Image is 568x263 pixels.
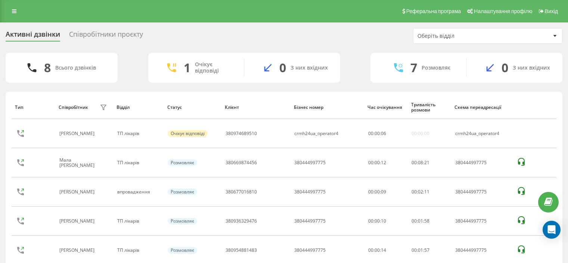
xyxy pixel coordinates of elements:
div: З них вхідних [291,65,328,71]
span: 00 [412,218,417,224]
div: Розмовляє [168,189,197,195]
div: Мала [PERSON_NAME] [59,158,98,168]
div: 0 [502,61,508,75]
div: 7 [410,61,417,75]
div: ТП лікарів [117,248,159,253]
div: Бізнес номер [294,105,361,110]
div: 1 [184,61,190,75]
div: впровадження [117,189,159,195]
span: 00 [368,130,373,137]
span: 06 [381,130,386,137]
span: 11 [424,189,429,195]
div: Очікує відповіді [168,130,208,137]
div: : : [412,218,429,224]
span: 08 [418,159,423,166]
div: Активні дзвінки [6,30,60,42]
span: 00 [412,189,417,195]
div: 380444997775 [455,189,509,195]
span: 00 [375,130,380,137]
div: 380677016810 [226,189,257,195]
div: Схема переадресації [454,105,509,110]
div: 380974689510 [226,131,257,136]
div: 380954881483 [226,248,257,253]
div: Співробітник [59,105,88,110]
div: Тривалість розмови [411,102,448,113]
div: 380669874456 [226,160,257,165]
div: 380444997775 [455,160,509,165]
div: 00:00:09 [368,189,404,195]
div: Очікує відповіді [195,61,233,74]
div: 380444997775 [455,248,509,253]
div: crmh24ua_operator4 [294,131,338,136]
div: ТП лікарів [117,160,159,165]
div: 380444997775 [455,218,509,224]
div: 00:00:00 [412,131,429,136]
div: ТП лікарів [117,218,159,224]
div: 00:00:14 [368,248,404,253]
div: Клієнт [225,105,287,110]
div: Open Intercom Messenger [543,221,561,239]
div: : : [412,248,429,253]
div: crmh24ua_operator4 [455,131,509,136]
span: 00 [412,159,417,166]
div: 380444997775 [294,189,326,195]
span: 00 [412,247,417,253]
span: Реферальна програма [406,8,461,14]
div: Розмовляє [168,247,197,254]
div: [PERSON_NAME] [59,248,96,253]
div: ТП лікарів [117,131,159,136]
div: [PERSON_NAME] [59,218,96,224]
span: 02 [418,189,423,195]
span: 01 [418,247,423,253]
span: 01 [418,218,423,224]
div: [PERSON_NAME] [59,131,96,136]
div: : : [368,131,386,136]
div: 380444997775 [294,160,326,165]
span: 21 [424,159,429,166]
div: Статус [167,105,218,110]
div: Оберіть відділ [418,33,507,39]
span: 57 [424,247,429,253]
div: 8 [44,61,51,75]
div: Час очікування [367,105,404,110]
div: Відділ [117,105,160,110]
div: : : [412,160,429,165]
div: З них вхідних [513,65,550,71]
div: 00:00:12 [368,160,404,165]
div: [PERSON_NAME] [59,189,96,195]
div: 380936329476 [226,218,257,224]
div: Розмовляє [168,218,197,224]
div: Співробітники проєкту [69,30,143,42]
div: 00:00:10 [368,218,404,224]
div: 380444997775 [294,248,326,253]
div: 0 [279,61,286,75]
span: Налаштування профілю [474,8,532,14]
div: : : [412,189,429,195]
div: Розмовляє [422,65,450,71]
div: Розмовляє [168,159,197,166]
span: 58 [424,218,429,224]
div: 380444997775 [294,218,326,224]
div: Тип [15,105,52,110]
span: Вихід [545,8,558,14]
div: Всього дзвінків [55,65,96,71]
